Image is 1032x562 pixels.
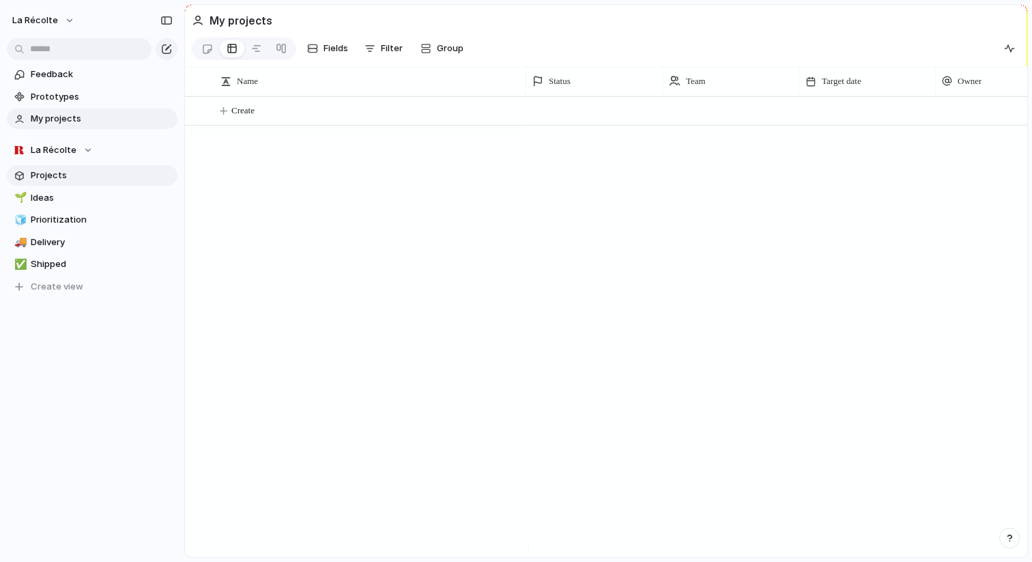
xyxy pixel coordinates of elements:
[31,169,173,182] span: Projects
[31,257,173,271] span: Shipped
[7,109,177,129] a: My projects
[12,236,26,249] button: 🚚
[302,38,354,59] button: Fields
[12,14,58,27] span: La Récolte
[324,42,348,55] span: Fields
[14,190,24,206] div: 🌱
[7,254,177,275] a: ✅Shipped
[359,38,408,59] button: Filter
[31,90,173,104] span: Prototypes
[7,210,177,230] a: 🧊Prioritization
[958,74,981,88] span: Owner
[31,236,173,249] span: Delivery
[31,280,83,294] span: Create view
[686,74,706,88] span: Team
[31,112,173,126] span: My projects
[231,104,255,117] span: Create
[14,234,24,250] div: 🚚
[7,87,177,107] a: Prototypes
[31,213,173,227] span: Prioritization
[14,212,24,228] div: 🧊
[6,10,82,31] button: La Récolte
[237,74,258,88] span: Name
[7,232,177,253] a: 🚚Delivery
[210,12,272,29] h2: My projects
[7,64,177,85] a: Feedback
[822,74,861,88] span: Target date
[7,140,177,160] button: La Récolte
[12,213,26,227] button: 🧊
[7,165,177,186] a: Projects
[31,68,173,81] span: Feedback
[437,42,463,55] span: Group
[7,277,177,297] button: Create view
[14,257,24,272] div: ✅
[7,188,177,208] a: 🌱Ideas
[414,38,470,59] button: Group
[12,191,26,205] button: 🌱
[31,143,76,157] span: La Récolte
[381,42,403,55] span: Filter
[12,257,26,271] button: ✅
[31,191,173,205] span: Ideas
[549,74,571,88] span: Status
